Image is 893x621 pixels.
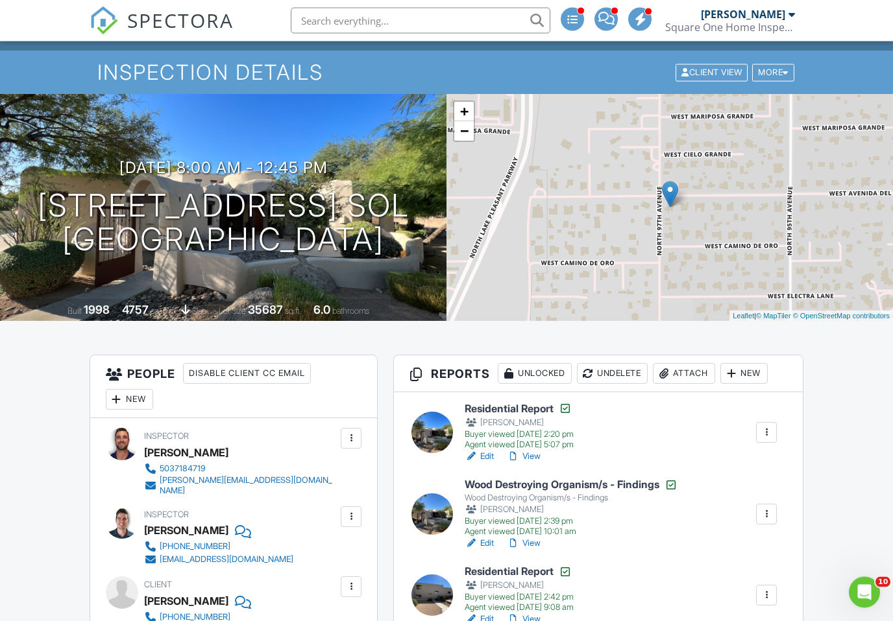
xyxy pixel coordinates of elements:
a: [PHONE_NUMBER] [144,541,293,554]
div: 6.0 [313,303,330,317]
a: Edit [465,537,494,550]
div: New [106,390,153,410]
div: [PERSON_NAME] [144,592,228,611]
div: Buyer viewed [DATE] 2:39 pm [465,517,678,527]
a: [PERSON_NAME][EMAIL_ADDRESS][DOMAIN_NAME] [144,476,338,497]
h3: People [90,356,378,419]
span: Inspector [144,510,189,520]
h1: Inspection Details [97,62,795,84]
span: Client [144,580,172,590]
div: [PERSON_NAME] [465,504,678,517]
div: [PERSON_NAME] [465,580,574,592]
div: Unlocked [498,364,572,384]
a: View [507,451,541,463]
div: More [752,64,794,82]
a: © MapTiler [756,312,791,320]
div: [PERSON_NAME] [144,443,228,463]
div: New [720,364,768,384]
img: The Best Home Inspection Software - Spectora [90,6,118,35]
div: | [729,311,893,322]
div: Agent viewed [DATE] 9:08 am [465,603,574,613]
a: SPECTORA [90,18,234,45]
span: bathrooms [332,307,369,316]
h6: Wood Destroying Organism/s - Findings [465,479,678,492]
div: [PERSON_NAME] [701,8,785,21]
h3: Reports [394,356,803,393]
div: 1998 [84,303,110,317]
div: [PERSON_NAME] [465,417,574,430]
a: View [507,537,541,550]
div: [EMAIL_ADDRESS][DOMAIN_NAME] [160,555,293,565]
span: SPECTORA [127,6,234,34]
div: [PHONE_NUMBER] [160,542,230,552]
span: sq.ft. [285,307,301,316]
a: Residential Report [PERSON_NAME] Buyer viewed [DATE] 2:20 pm Agent viewed [DATE] 5:07 pm [465,403,574,451]
a: Zoom out [454,122,474,141]
iframe: Intercom live chat [849,577,880,608]
div: Agent viewed [DATE] 5:07 pm [465,440,574,451]
div: Buyer viewed [DATE] 2:42 pm [465,592,574,603]
div: Agent viewed [DATE] 10:01 am [465,527,678,537]
div: Square One Home Inspections, LLC [665,21,795,34]
a: 5037184719 [144,463,338,476]
div: 4757 [122,303,149,317]
h3: [DATE] 8:00 am - 12:45 pm [119,159,328,177]
a: Leaflet [733,312,754,320]
input: Search everything... [291,8,550,34]
span: sq. ft. [151,307,169,316]
span: Built [67,307,82,316]
h6: Residential Report [465,403,574,416]
h6: Residential Report [465,566,574,579]
a: [EMAIL_ADDRESS][DOMAIN_NAME] [144,554,293,567]
div: [PERSON_NAME] [144,521,228,541]
div: [PERSON_NAME][EMAIL_ADDRESS][DOMAIN_NAME] [160,476,338,497]
a: Client View [674,67,751,77]
a: © OpenStreetMap contributors [793,312,890,320]
span: Inspector [144,432,189,441]
div: 35687 [248,303,283,317]
a: Wood Destroying Organism/s - Findings Wood Destroying Organism/s - Findings [PERSON_NAME] Buyer v... [465,479,678,537]
a: Zoom in [454,102,474,122]
a: Residential Report [PERSON_NAME] Buyer viewed [DATE] 2:42 pm Agent viewed [DATE] 9:08 am [465,566,574,614]
div: Disable Client CC Email [183,364,311,384]
span: slab [192,307,206,316]
span: Lot Size [219,307,246,316]
h1: [STREET_ADDRESS] Sol [GEOGRAPHIC_DATA] [38,189,410,258]
span: 10 [875,577,890,587]
div: Client View [676,64,748,82]
div: Wood Destroying Organism/s - Findings [465,493,678,504]
div: Attach [653,364,715,384]
div: Undelete [577,364,648,384]
div: 5037184719 [160,464,206,475]
div: Buyer viewed [DATE] 2:20 pm [465,430,574,440]
a: Edit [465,451,494,463]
